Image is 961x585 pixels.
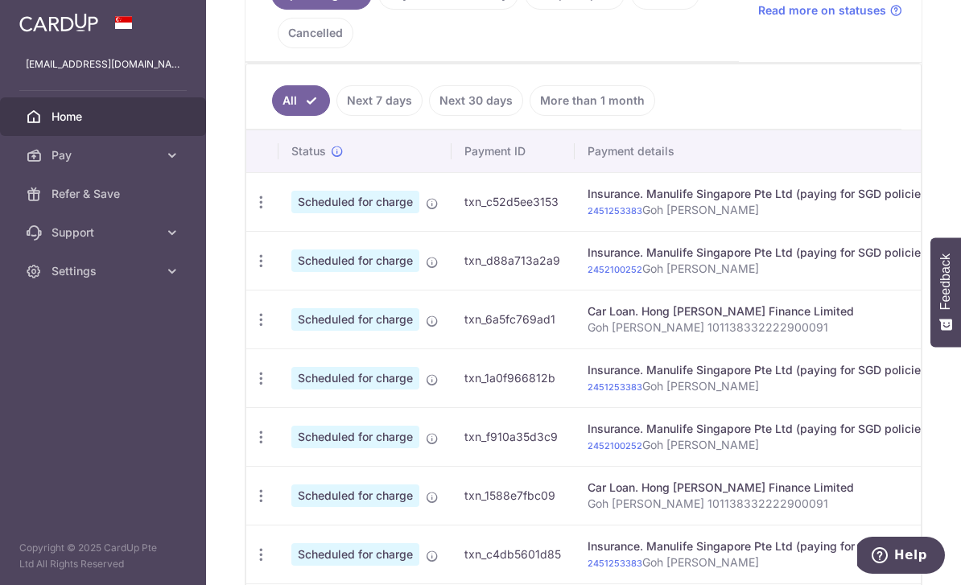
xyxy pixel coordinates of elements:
[588,421,931,437] div: Insurance. Manulife Singapore Pte Ltd (paying for SGD policies)
[588,303,931,319] div: Car Loan. Hong [PERSON_NAME] Finance Limited
[52,109,158,125] span: Home
[272,85,330,116] a: All
[938,253,953,310] span: Feedback
[291,543,419,566] span: Scheduled for charge
[588,264,642,275] a: 2452100252
[588,186,931,202] div: Insurance. Manulife Singapore Pte Ltd (paying for SGD policies)
[758,2,886,19] span: Read more on statuses
[291,249,419,272] span: Scheduled for charge
[588,381,642,393] a: 2451253383
[291,484,419,507] span: Scheduled for charge
[291,426,419,448] span: Scheduled for charge
[452,466,575,525] td: txn_1588e7fbc09
[291,191,419,213] span: Scheduled for charge
[930,237,961,347] button: Feedback - Show survey
[291,143,326,159] span: Status
[588,480,931,496] div: Car Loan. Hong [PERSON_NAME] Finance Limited
[26,56,180,72] p: [EMAIL_ADDRESS][DOMAIN_NAME]
[588,538,931,554] div: Insurance. Manulife Singapore Pte Ltd (paying for SGD policies)
[588,202,931,218] p: Goh [PERSON_NAME]
[336,85,423,116] a: Next 7 days
[452,231,575,290] td: txn_d88a713a2a9
[588,205,642,216] a: 2451253383
[291,367,419,389] span: Scheduled for charge
[19,13,98,32] img: CardUp
[52,225,158,241] span: Support
[452,290,575,348] td: txn_6a5fc769ad1
[588,554,931,571] p: Goh [PERSON_NAME]
[530,85,655,116] a: More than 1 month
[588,496,931,512] p: Goh [PERSON_NAME] 101138332222900091
[452,130,575,172] th: Payment ID
[429,85,523,116] a: Next 30 days
[588,440,642,451] a: 2452100252
[588,362,931,378] div: Insurance. Manulife Singapore Pte Ltd (paying for SGD policies)
[278,18,353,48] a: Cancelled
[588,261,931,277] p: Goh [PERSON_NAME]
[758,2,902,19] a: Read more on statuses
[52,263,158,279] span: Settings
[857,537,945,577] iframe: Opens a widget where you can find more information
[588,245,931,261] div: Insurance. Manulife Singapore Pte Ltd (paying for SGD policies)
[52,147,158,163] span: Pay
[291,308,419,331] span: Scheduled for charge
[588,319,931,336] p: Goh [PERSON_NAME] 101138332222900091
[452,348,575,407] td: txn_1a0f966812b
[452,407,575,466] td: txn_f910a35d3c9
[452,172,575,231] td: txn_c52d5ee3153
[588,558,642,569] a: 2451253383
[52,186,158,202] span: Refer & Save
[452,525,575,583] td: txn_c4db5601d85
[588,378,931,394] p: Goh [PERSON_NAME]
[575,130,944,172] th: Payment details
[588,437,931,453] p: Goh [PERSON_NAME]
